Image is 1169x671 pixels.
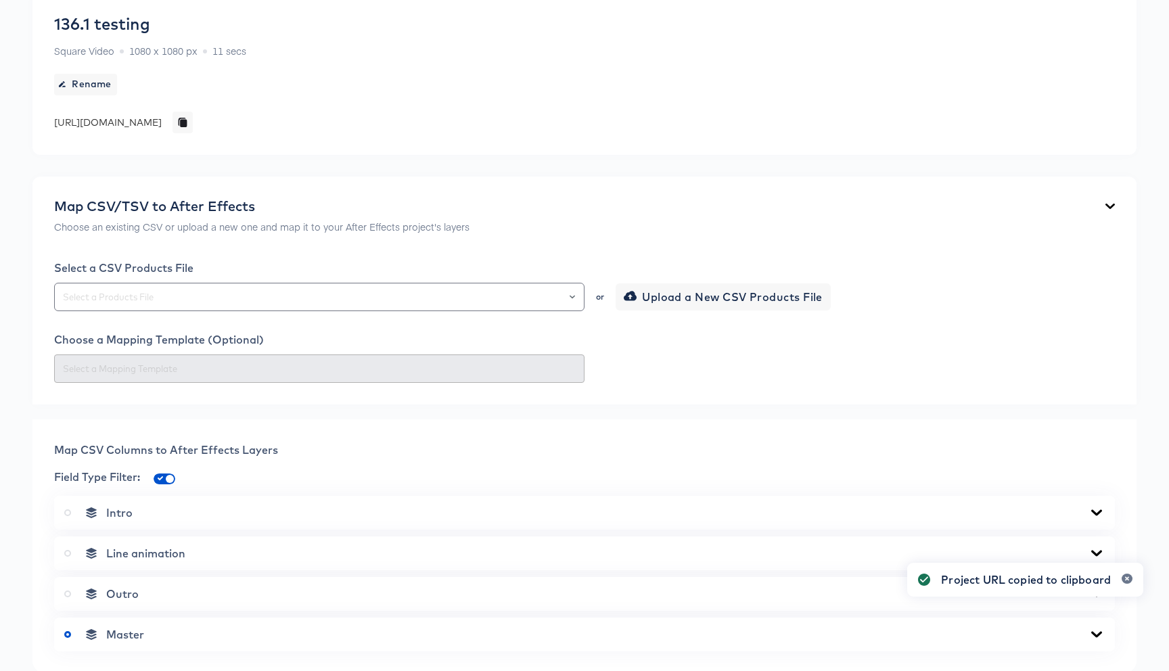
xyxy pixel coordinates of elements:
span: 11 secs [212,44,246,57]
span: Line animation [106,547,185,560]
span: Field Type Filter: [54,470,140,484]
div: [URL][DOMAIN_NAME] [54,116,162,129]
input: Select a Products File [60,290,578,305]
p: Choose an existing CSV or upload a new one and map it to your After Effects project's layers [54,220,469,233]
span: Outro [106,587,139,601]
span: 1080 x 1080 px [129,44,198,57]
div: Choose a Mapping Template (Optional) [54,333,1115,346]
div: Project URL copied to clipboard [941,572,1111,588]
div: Map CSV/TSV to After Effects [54,198,469,214]
span: Map CSV Columns to After Effects Layers [54,443,278,457]
span: Intro [106,506,133,519]
button: Rename [54,74,117,95]
span: Upload a New CSV Products File [626,287,823,306]
button: Open [570,287,575,306]
span: Master [106,628,144,641]
button: Upload a New CSV Products File [616,283,831,310]
input: Select a Mapping Template [60,361,578,377]
span: Square Video [54,44,114,57]
div: 136.1 testing [54,14,150,33]
div: or [595,293,605,301]
div: Select a CSV Products File [54,261,1115,275]
span: Rename [60,76,112,93]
